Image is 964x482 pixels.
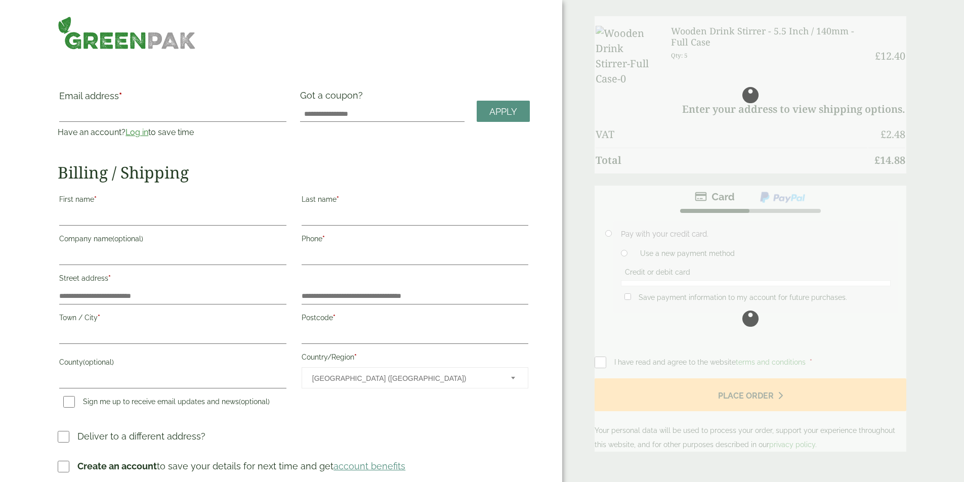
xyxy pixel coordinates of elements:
[489,106,517,117] span: Apply
[83,358,114,366] span: (optional)
[94,195,97,203] abbr: required
[59,398,274,409] label: Sign me up to receive email updates and news
[58,16,196,50] img: GreenPak Supplies
[477,101,530,122] a: Apply
[125,127,148,137] a: Log in
[77,429,205,443] p: Deliver to a different address?
[119,91,122,101] abbr: required
[63,396,75,408] input: Sign me up to receive email updates and news(optional)
[337,195,339,203] abbr: required
[312,368,497,389] span: United Kingdom (UK)
[300,90,367,106] label: Got a coupon?
[239,398,270,406] span: (optional)
[59,232,286,249] label: Company name
[302,367,528,388] span: Country/Region
[302,232,528,249] label: Phone
[302,350,528,367] label: Country/Region
[354,353,357,361] abbr: required
[333,314,336,322] abbr: required
[59,311,286,328] label: Town / City
[108,274,111,282] abbr: required
[98,314,100,322] abbr: required
[302,192,528,209] label: Last name
[77,459,405,473] p: to save your details for next time and get
[333,461,405,471] a: account benefits
[58,163,530,182] h2: Billing / Shipping
[59,192,286,209] label: First name
[77,461,157,471] strong: Create an account
[112,235,143,243] span: (optional)
[322,235,325,243] abbr: required
[58,126,287,139] p: Have an account? to save time
[302,311,528,328] label: Postcode
[59,271,286,288] label: Street address
[59,355,286,372] label: County
[59,92,286,106] label: Email address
